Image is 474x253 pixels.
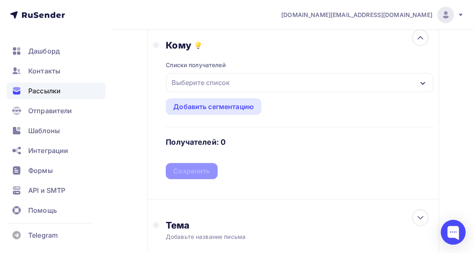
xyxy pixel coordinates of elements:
a: Контакты [7,63,106,79]
span: [DOMAIN_NAME][EMAIL_ADDRESS][DOMAIN_NAME] [281,11,432,19]
span: Интеграции [28,146,68,156]
h4: Получателей: 0 [166,137,226,147]
div: Тема [166,219,330,231]
a: Рассылки [7,83,106,99]
span: Формы [28,165,53,175]
span: Помощь [28,205,57,215]
span: API и SMTP [28,185,65,195]
button: Выберите список [166,73,434,92]
span: Дашборд [28,46,60,56]
span: Рассылки [28,86,61,96]
span: Шаблоны [28,126,60,136]
a: Шаблоны [7,122,106,139]
div: Добавьте название письма [166,233,314,241]
span: Telegram [28,230,58,240]
div: Списки получателей [166,61,226,69]
a: Формы [7,162,106,179]
div: Выберите список [168,75,233,90]
a: [DOMAIN_NAME][EMAIL_ADDRESS][DOMAIN_NAME] [281,7,464,23]
a: Отправители [7,102,106,119]
div: Добавить сегментацию [173,102,254,112]
div: Кому [166,39,434,51]
span: Отправители [28,106,72,116]
span: Контакты [28,66,60,76]
a: Дашборд [7,43,106,59]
